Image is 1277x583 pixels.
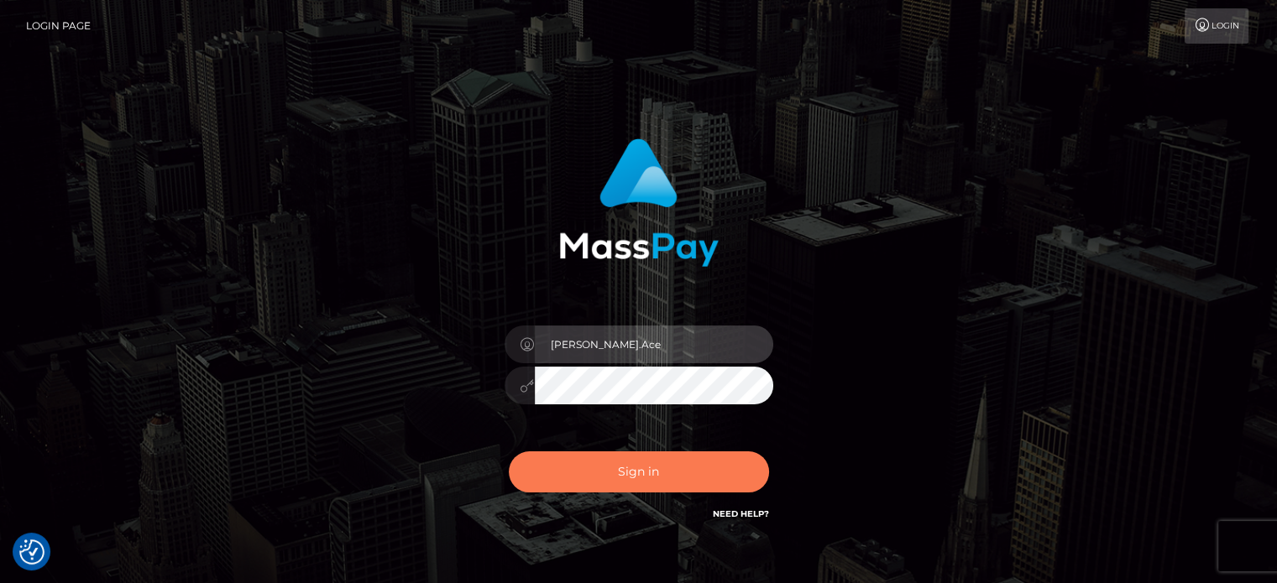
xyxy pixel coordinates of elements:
[713,508,769,519] a: Need Help?
[559,138,719,267] img: MassPay Login
[26,8,91,44] a: Login Page
[19,539,44,565] img: Revisit consent button
[535,325,773,363] input: Username...
[1185,8,1248,44] a: Login
[509,451,769,492] button: Sign in
[19,539,44,565] button: Consent Preferences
